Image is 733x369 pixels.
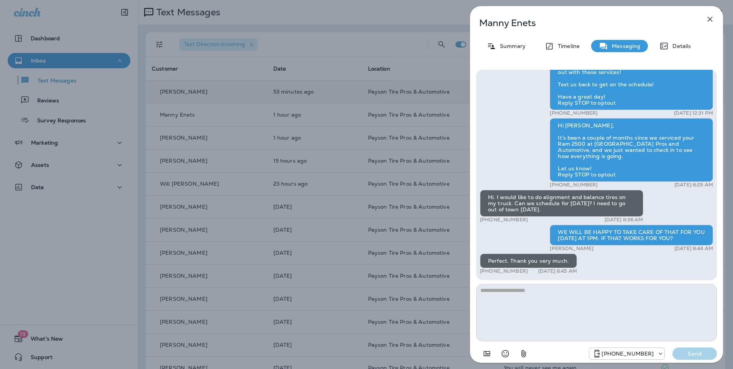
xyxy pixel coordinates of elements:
[550,225,713,245] div: WE WILL BE HAPPY TO TAKE CARE OF THAT FOR YOU [DATE] AT 1PM. IF THAT WORKS FOR YOU?
[480,190,643,217] div: Hi. I would like to do alignment and balance tires on my truck. Can we schedule for [DATE]? I nee...
[554,43,580,49] p: Timeline
[605,217,643,223] p: [DATE] 8:36 AM
[608,43,640,49] p: Messaging
[550,118,713,182] div: Hi [PERSON_NAME], It’s been a couple of months since we serviced your Ram 2500 at [GEOGRAPHIC_DAT...
[550,110,598,116] p: [PHONE_NUMBER]
[674,182,713,188] p: [DATE] 8:25 AM
[480,217,528,223] p: [PHONE_NUMBER]
[538,268,577,274] p: [DATE] 8:45 AM
[550,182,598,188] p: [PHONE_NUMBER]
[480,254,577,268] div: Perfect. Thank you very much.
[550,245,593,252] p: [PERSON_NAME]
[550,40,713,110] div: Hello [PERSON_NAME], this is Payson Tire Pros and Automotive, just a friendly reminder that on yo...
[669,43,691,49] p: Details
[479,18,689,28] p: Manny Enets
[589,349,664,358] div: +1 (928) 260-4498
[498,346,513,361] button: Select an emoji
[479,346,495,361] button: Add in a premade template
[602,351,654,357] p: [PHONE_NUMBER]
[496,43,526,49] p: Summary
[674,110,713,116] p: [DATE] 12:31 PM
[674,245,713,252] p: [DATE] 8:44 AM
[480,268,528,274] p: [PHONE_NUMBER]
